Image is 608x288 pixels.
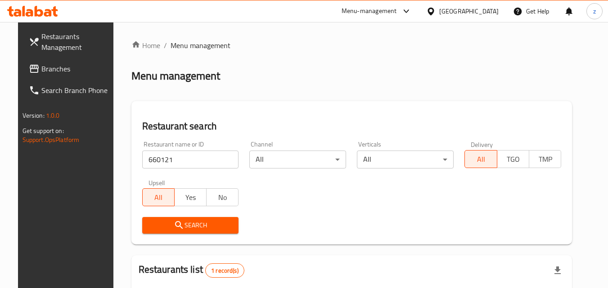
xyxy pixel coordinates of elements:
[357,151,454,168] div: All
[22,26,120,58] a: Restaurants Management
[23,125,64,137] span: Get support on:
[131,69,220,83] h2: Menu management
[164,40,167,51] li: /
[139,263,244,278] h2: Restaurants list
[23,110,45,121] span: Version:
[439,6,499,16] div: [GEOGRAPHIC_DATA]
[142,217,239,234] button: Search
[41,63,113,74] span: Branches
[171,40,230,51] span: Menu management
[468,153,493,166] span: All
[22,58,120,80] a: Branches
[533,153,558,166] span: TMP
[23,134,80,146] a: Support.OpsPlatform
[146,191,171,204] span: All
[142,120,562,133] h2: Restaurant search
[249,151,346,168] div: All
[131,40,160,51] a: Home
[593,6,596,16] span: z
[22,80,120,101] a: Search Branch Phone
[529,150,561,168] button: TMP
[206,188,239,206] button: No
[142,151,239,168] input: Search for restaurant name or ID..
[131,40,572,51] nav: breadcrumb
[342,6,397,17] div: Menu-management
[178,191,203,204] span: Yes
[547,260,568,281] div: Export file
[210,191,235,204] span: No
[46,110,60,121] span: 1.0.0
[464,150,497,168] button: All
[206,266,244,275] span: 1 record(s)
[497,150,529,168] button: TGO
[149,179,165,186] label: Upsell
[501,153,526,166] span: TGO
[471,141,493,147] label: Delivery
[149,220,232,231] span: Search
[41,85,113,96] span: Search Branch Phone
[174,188,207,206] button: Yes
[41,31,113,53] span: Restaurants Management
[142,188,175,206] button: All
